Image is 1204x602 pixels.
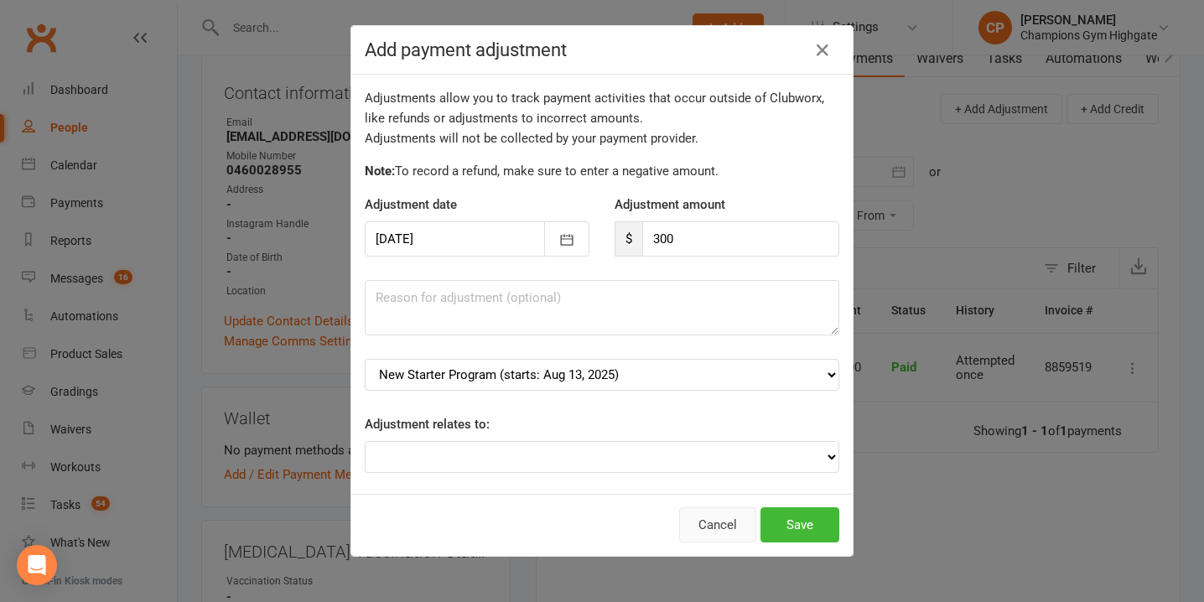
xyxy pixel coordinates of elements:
[760,507,839,542] button: Save
[365,88,839,148] div: Adjustments allow you to track payment activities that occur outside of Clubworx, like refunds or...
[679,507,756,542] button: Cancel
[365,414,490,434] label: Adjustment relates to:
[365,161,839,181] p: To record a refund, make sure to enter a negative amount.
[365,163,395,179] strong: Note:
[365,39,839,60] h4: Add payment adjustment
[615,221,642,257] span: $
[615,195,725,215] label: Adjustment amount
[17,545,57,585] div: Open Intercom Messenger
[809,37,836,64] button: Close
[365,195,457,215] label: Adjustment date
